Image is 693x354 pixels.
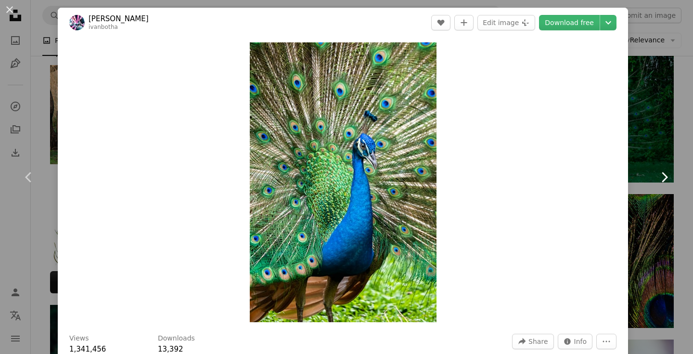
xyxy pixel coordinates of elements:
[558,334,593,349] button: Stats about this image
[600,15,616,30] button: Choose download size
[158,345,183,354] span: 13,392
[454,15,474,30] button: Add to Collection
[528,334,548,349] span: Share
[250,42,436,322] img: blue green and brown peacock
[158,334,195,343] h3: Downloads
[512,334,553,349] button: Share this image
[69,334,89,343] h3: Views
[69,345,106,354] span: 1,341,456
[89,14,149,24] a: [PERSON_NAME]
[431,15,450,30] button: Like
[69,15,85,30] img: Go to Ivan Botha's profile
[250,42,436,322] button: Zoom in on this image
[89,24,118,30] a: ivanbotha
[539,15,600,30] a: Download free
[574,334,587,349] span: Info
[477,15,535,30] button: Edit image
[635,131,693,223] a: Next
[596,334,616,349] button: More Actions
